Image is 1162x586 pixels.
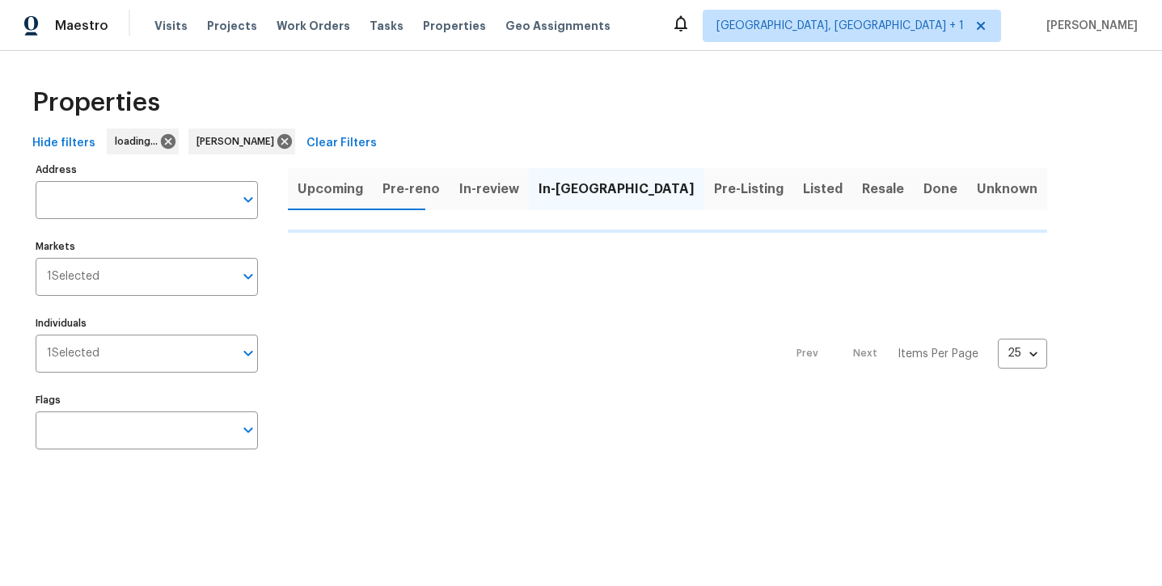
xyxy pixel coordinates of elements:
label: Address [36,165,258,175]
button: Open [237,188,260,211]
span: Pre-Listing [714,178,784,200]
div: [PERSON_NAME] [188,129,295,154]
span: Projects [207,18,257,34]
button: Open [237,342,260,365]
span: Tasks [370,20,404,32]
span: loading... [115,133,164,150]
span: Visits [154,18,188,34]
label: Individuals [36,318,258,328]
span: Upcoming [298,178,363,200]
span: Properties [423,18,486,34]
label: Flags [36,395,258,405]
span: Hide filters [32,133,95,154]
span: 1 Selected [47,270,99,284]
span: [GEOGRAPHIC_DATA], [GEOGRAPHIC_DATA] + 1 [716,18,964,34]
button: Clear Filters [300,129,383,158]
span: Listed [803,178,843,200]
span: Geo Assignments [505,18,611,34]
div: 25 [998,332,1047,374]
span: In-review [459,178,519,200]
span: Pre-reno [382,178,440,200]
span: In-[GEOGRAPHIC_DATA] [539,178,695,200]
span: Properties [32,95,160,111]
span: Resale [862,178,904,200]
div: loading... [107,129,179,154]
span: Done [923,178,957,200]
button: Hide filters [26,129,102,158]
span: [PERSON_NAME] [196,133,281,150]
button: Open [237,265,260,288]
nav: Pagination Navigation [781,242,1047,466]
label: Markets [36,242,258,251]
span: Work Orders [277,18,350,34]
span: Clear Filters [306,133,377,154]
span: [PERSON_NAME] [1040,18,1138,34]
span: 1 Selected [47,347,99,360]
span: Unknown [977,178,1037,200]
span: Maestro [55,18,108,34]
button: Open [237,419,260,441]
p: Items Per Page [898,346,978,362]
